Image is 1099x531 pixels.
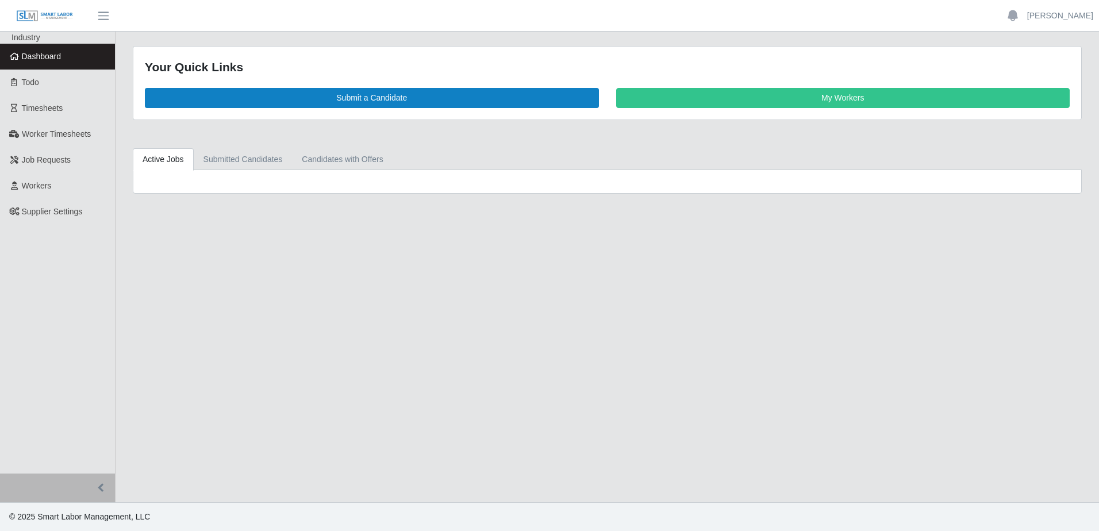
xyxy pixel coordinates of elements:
a: Candidates with Offers [292,148,393,171]
a: Submitted Candidates [194,148,293,171]
span: Timesheets [22,103,63,113]
span: Workers [22,181,52,190]
span: Job Requests [22,155,71,164]
span: Worker Timesheets [22,129,91,138]
span: Supplier Settings [22,207,83,216]
img: SLM Logo [16,10,74,22]
span: Todo [22,78,39,87]
div: Your Quick Links [145,58,1070,76]
a: My Workers [616,88,1070,108]
span: Industry [11,33,40,42]
a: Submit a Candidate [145,88,599,108]
span: © 2025 Smart Labor Management, LLC [9,512,150,521]
a: Active Jobs [133,148,194,171]
a: [PERSON_NAME] [1027,10,1093,22]
span: Dashboard [22,52,62,61]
